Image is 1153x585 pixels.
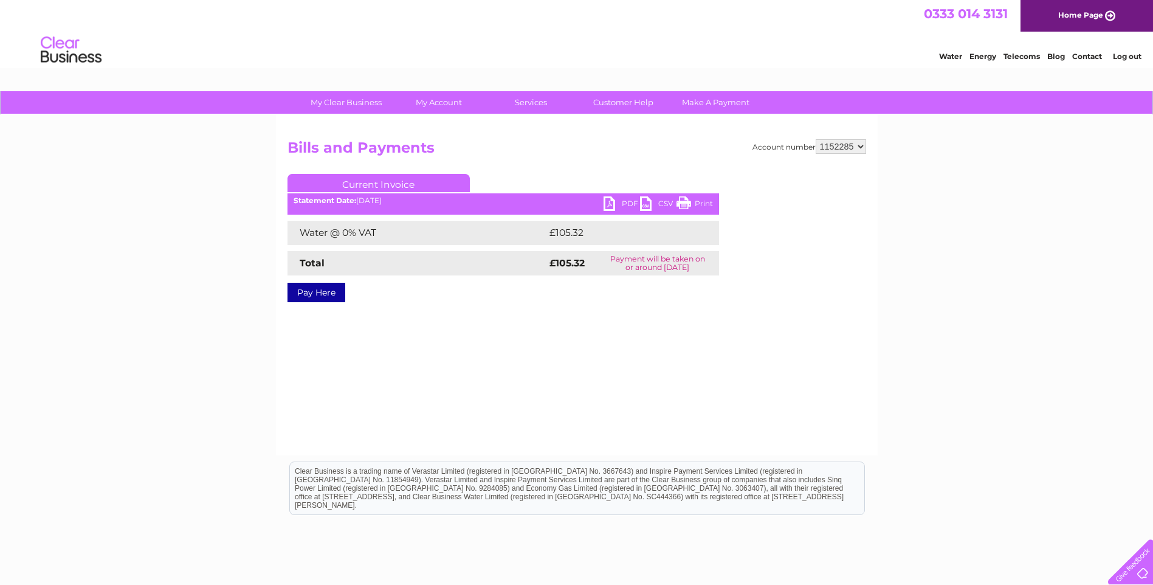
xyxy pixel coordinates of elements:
a: PDF [604,196,640,214]
a: Contact [1072,52,1102,61]
strong: £105.32 [549,257,585,269]
a: Energy [969,52,996,61]
a: Customer Help [573,91,673,114]
a: CSV [640,196,676,214]
a: 0333 014 3131 [924,6,1008,21]
div: Account number [752,139,866,154]
div: Clear Business is a trading name of Verastar Limited (registered in [GEOGRAPHIC_DATA] No. 3667643... [290,7,864,59]
b: Statement Date: [294,196,356,205]
td: Payment will be taken on or around [DATE] [596,251,718,275]
a: Services [481,91,581,114]
a: My Account [388,91,489,114]
a: Water [939,52,962,61]
a: Pay Here [287,283,345,302]
h2: Bills and Payments [287,139,866,162]
strong: Total [300,257,325,269]
a: Current Invoice [287,174,470,192]
td: Water @ 0% VAT [287,221,546,245]
div: [DATE] [287,196,719,205]
a: Make A Payment [666,91,766,114]
a: Log out [1113,52,1141,61]
td: £105.32 [546,221,697,245]
img: logo.png [40,32,102,69]
a: Blog [1047,52,1065,61]
a: My Clear Business [296,91,396,114]
a: Print [676,196,713,214]
a: Telecoms [1003,52,1040,61]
